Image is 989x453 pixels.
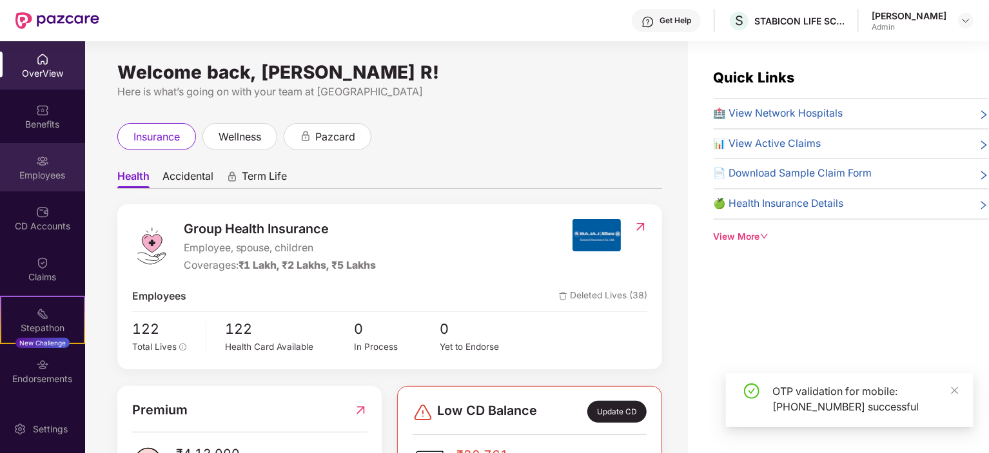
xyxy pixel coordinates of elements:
img: RedirectIcon [354,400,367,420]
span: Premium [132,400,188,420]
span: Employees [132,289,186,305]
div: Yet to Endorse [440,340,526,354]
span: Deleted Lives (38) [559,289,647,305]
div: Update CD [587,401,647,423]
img: svg+xml;base64,PHN2ZyBpZD0iRW5kb3JzZW1lbnRzIiB4bWxucz0iaHR0cDovL3d3dy53My5vcmcvMjAwMC9zdmciIHdpZH... [36,358,49,371]
span: 📄 Download Sample Claim Form [714,166,872,182]
span: 🏥 View Network Hospitals [714,106,843,122]
div: Get Help [660,15,691,26]
span: 122 [132,318,197,340]
span: Group Health Insurance [184,219,377,239]
span: right [979,108,989,122]
div: Coverages: [184,258,377,274]
span: right [979,139,989,152]
span: check-circle [744,383,759,399]
div: Stepathon [1,322,84,334]
span: ₹1 Lakh, ₹2 Lakhs, ₹5 Lakhs [239,259,377,271]
span: 📊 View Active Claims [714,136,821,152]
div: animation [226,171,238,182]
img: New Pazcare Logo [15,12,99,29]
img: RedirectIcon [634,220,647,233]
div: OTP validation for mobile: [PHONE_NUMBER] successful [772,383,958,414]
img: svg+xml;base64,PHN2ZyBpZD0iQmVuZWZpdHMiIHhtbG5zPSJodHRwOi8vd3d3LnczLm9yZy8yMDAwL3N2ZyIgd2lkdGg9Ij... [36,104,49,117]
span: info-circle [179,343,187,351]
span: insurance [133,129,180,145]
img: deleteIcon [559,292,567,300]
img: svg+xml;base64,PHN2ZyB4bWxucz0iaHR0cDovL3d3dy53My5vcmcvMjAwMC9zdmciIHdpZHRoPSIyMSIgaGVpZ2h0PSIyMC... [36,307,49,320]
img: svg+xml;base64,PHN2ZyBpZD0iQ0RfQWNjb3VudHMiIGRhdGEtbmFtZT0iQ0QgQWNjb3VudHMiIHhtbG5zPSJodHRwOi8vd3... [36,206,49,218]
span: Health [117,169,150,188]
div: In Process [354,340,440,354]
span: right [979,168,989,182]
div: Admin [872,22,946,32]
span: Accidental [162,169,213,188]
div: Welcome back, [PERSON_NAME] R! [117,67,662,77]
span: 0 [440,318,526,340]
span: Total Lives [132,342,177,352]
div: View More [714,230,989,244]
div: Here is what’s going on with your team at [GEOGRAPHIC_DATA] [117,84,662,100]
span: 🍏 Health Insurance Details [714,196,844,212]
span: S [735,13,743,28]
img: insurerIcon [573,219,621,251]
span: down [760,232,769,241]
img: svg+xml;base64,PHN2ZyBpZD0iSGVscC0zMngzMiIgeG1sbnM9Imh0dHA6Ly93d3cudzMub3JnLzIwMDAvc3ZnIiB3aWR0aD... [641,15,654,28]
div: Settings [29,423,72,436]
span: 0 [354,318,440,340]
img: logo [132,227,171,265]
img: svg+xml;base64,PHN2ZyBpZD0iSG9tZSIgeG1sbnM9Imh0dHA6Ly93d3cudzMub3JnLzIwMDAvc3ZnIiB3aWR0aD0iMjAiIG... [36,53,49,66]
div: STABICON LIFE SCIENCES PRIVATE LIMITED [754,15,845,27]
img: svg+xml;base64,PHN2ZyBpZD0iU2V0dGluZy0yMHgyMCIgeG1sbnM9Imh0dHA6Ly93d3cudzMub3JnLzIwMDAvc3ZnIiB3aW... [14,423,26,436]
span: 122 [226,318,355,340]
img: svg+xml;base64,PHN2ZyBpZD0iRW1wbG95ZWVzIiB4bWxucz0iaHR0cDovL3d3dy53My5vcmcvMjAwMC9zdmciIHdpZHRoPS... [36,155,49,168]
span: close [950,386,959,395]
div: Health Card Available [226,340,355,354]
div: [PERSON_NAME] [872,10,946,22]
img: svg+xml;base64,PHN2ZyBpZD0iRGFuZ2VyLTMyeDMyIiB4bWxucz0iaHR0cDovL3d3dy53My5vcmcvMjAwMC9zdmciIHdpZH... [413,402,433,423]
span: right [979,198,989,212]
span: Term Life [242,169,287,188]
img: svg+xml;base64,PHN2ZyBpZD0iRHJvcGRvd24tMzJ4MzIiIHhtbG5zPSJodHRwOi8vd3d3LnczLm9yZy8yMDAwL3N2ZyIgd2... [961,15,971,26]
span: wellness [219,129,261,145]
div: New Challenge [15,338,70,348]
span: Low CD Balance [437,401,537,423]
span: pazcard [315,129,355,145]
div: animation [300,130,311,142]
img: svg+xml;base64,PHN2ZyBpZD0iQ2xhaW0iIHhtbG5zPSJodHRwOi8vd3d3LnczLm9yZy8yMDAwL3N2ZyIgd2lkdGg9IjIwIi... [36,256,49,269]
span: Quick Links [714,69,795,86]
span: Employee, spouse, children [184,240,377,256]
